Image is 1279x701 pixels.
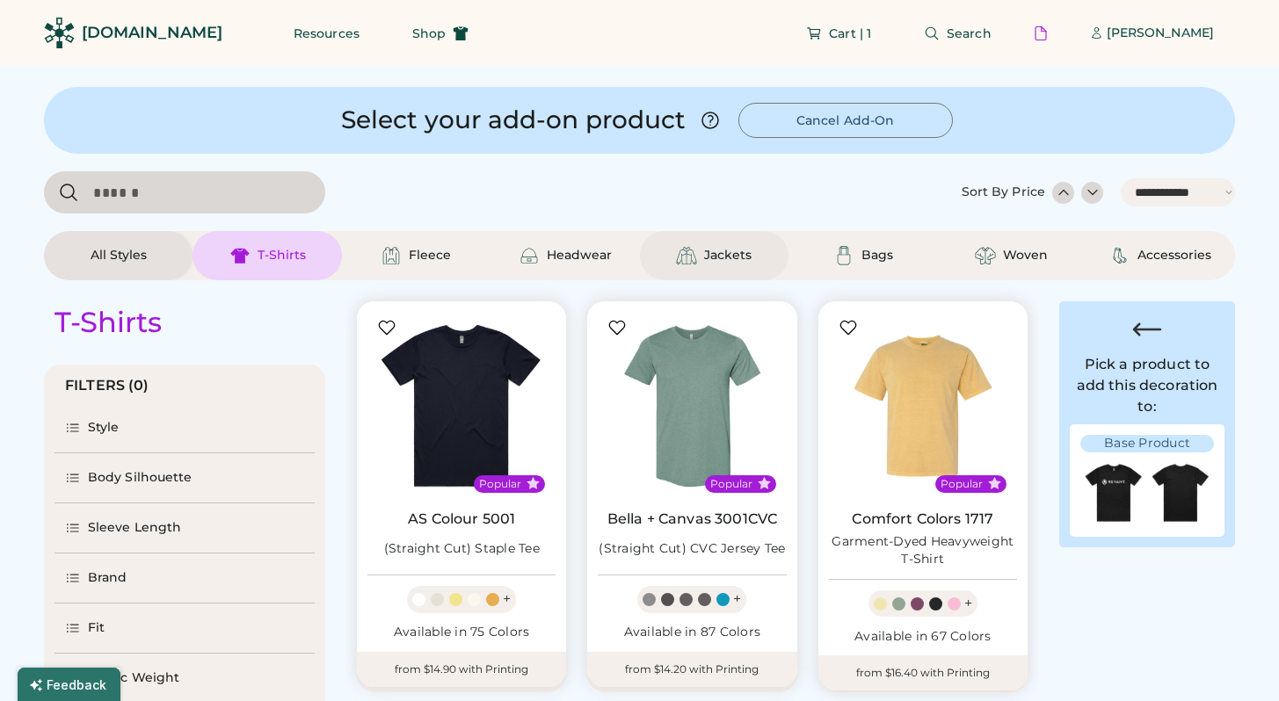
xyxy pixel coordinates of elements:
div: Fit [88,619,105,637]
img: Headwear Icon [519,245,540,266]
img: T-Shirts Icon [229,245,251,266]
img: Main Image Back Design [1147,459,1214,526]
img: AS Colour 5001 (Straight Cut) Staple Tee [367,312,556,500]
div: Popular [941,477,983,491]
div: Popular [710,477,752,491]
a: Comfort Colors 1717 [852,510,993,528]
div: (Straight Cut) Staple Tee [384,540,540,558]
div: Fabric Weight [88,669,179,687]
div: Headwear [547,247,612,264]
img: Main Image Front Design [1080,459,1147,526]
div: All Styles [91,247,147,264]
div: Sort By Price [962,184,1045,201]
div: + [964,594,972,613]
img: Accessories Icon [1109,245,1130,266]
div: Available in 67 Colors [829,628,1017,646]
div: T-Shirts [55,305,162,340]
div: + [733,589,741,609]
div: Popular [479,477,521,491]
img: Jackets Icon [676,245,697,266]
img: Bags Icon [833,245,854,266]
div: Style [88,419,120,437]
button: Cancel Add-On [738,103,953,138]
div: Select your add-on product [341,105,686,136]
div: Pick a product to add this decoration to: [1070,354,1224,417]
button: Cart | 1 [785,16,892,51]
img: BELLA + CANVAS 3001CVC (Straight Cut) CVC Jersey Tee [598,312,786,500]
img: Rendered Logo - Screens [44,18,75,48]
div: (Straight Cut) CVC Jersey Tee [599,540,785,558]
div: Available in 75 Colors [367,624,556,641]
span: Shop [412,27,446,40]
div: [DOMAIN_NAME] [82,22,222,44]
div: from $14.20 with Printing [587,652,796,687]
img: Comfort Colors 1717 Garment-Dyed Heavyweight T-Shirt [829,312,1017,500]
div: Garment-Dyed Heavyweight T-Shirt [829,533,1017,568]
div: Sleeve Length [88,519,181,537]
div: from $14.90 with Printing [357,652,566,687]
img: Fleece Icon [381,245,402,266]
div: Body Silhouette [88,469,193,487]
div: + [503,589,511,609]
div: Available in 87 Colors [598,624,786,641]
a: Bella + Canvas 3001CVC [607,510,777,528]
a: AS Colour 5001 [408,510,515,528]
button: Popular Style [988,477,1001,490]
button: Search [903,16,1013,51]
div: T-Shirts [258,247,306,264]
button: Popular Style [758,477,771,490]
div: [PERSON_NAME] [1107,25,1214,42]
div: from $16.40 with Printing [818,655,1028,690]
span: Search [947,27,992,40]
div: Woven [1003,247,1048,264]
button: Popular Style [527,477,540,490]
img: Woven Icon [975,245,996,266]
button: Resources [273,16,381,51]
div: Accessories [1137,247,1211,264]
div: Base Product [1080,435,1214,452]
button: Shop [391,16,490,51]
span: Cart | 1 [829,27,871,40]
div: Brand [88,569,127,587]
div: Fleece [409,247,451,264]
div: FILTERS (0) [65,375,149,396]
div: Jackets [704,247,752,264]
div: Bags [861,247,893,264]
